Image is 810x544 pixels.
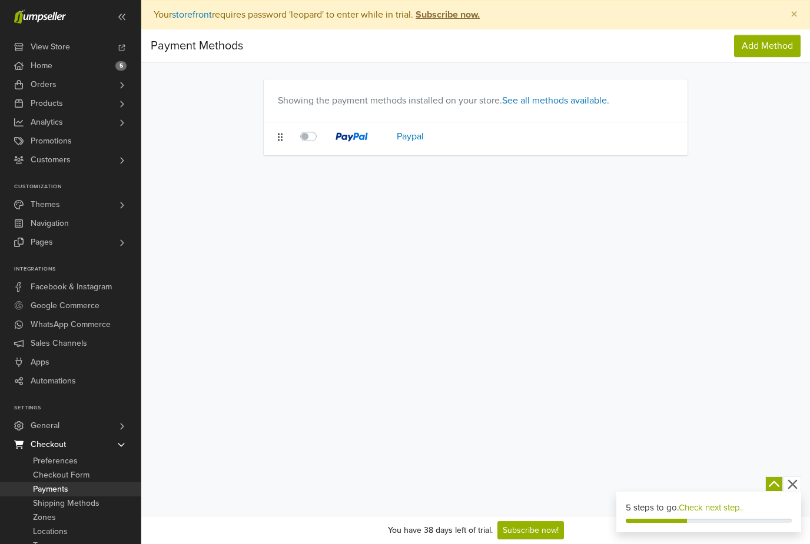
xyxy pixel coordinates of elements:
[742,40,793,52] span: Add Method
[33,496,99,510] span: Shipping Methods
[416,9,480,21] strong: Subscribe now.
[31,372,76,391] span: Automations
[115,61,127,71] span: 5
[31,233,53,252] span: Pages
[779,1,809,29] button: Close
[388,524,493,536] div: You have 38 days left of trial.
[31,94,63,113] span: Products
[14,266,141,273] p: Integrations
[31,334,87,353] span: Sales Channels
[33,482,68,496] span: Payments
[33,510,56,525] span: Zones
[31,435,66,454] span: Checkout
[397,131,424,142] a: Paypal
[31,75,57,94] span: Orders
[31,151,71,169] span: Customers
[31,113,63,132] span: Analytics
[31,296,99,315] span: Google Commerce
[14,405,141,412] p: Settings
[502,95,609,106] a: See all methods available.
[31,315,111,334] span: WhatsApp Commerce
[791,6,798,23] span: ×
[31,195,60,214] span: Themes
[151,34,243,58] div: Payment Methods
[31,214,69,233] span: Navigation
[31,132,72,151] span: Promotions
[31,38,70,56] span: View Store
[626,501,792,515] div: 5 steps to go.
[679,502,742,513] a: Check next step.
[336,132,368,142] img: paypal.svg
[172,9,212,21] a: storefront
[31,353,49,372] span: Apps
[31,416,59,435] span: General
[497,521,564,539] a: Subscribe now!
[31,278,112,296] span: Facebook & Instagram
[31,56,52,75] span: Home
[33,468,89,482] span: Checkout Form
[413,9,480,21] a: Subscribe now.
[33,525,68,539] span: Locations
[278,95,609,106] span: Showing the payment methods installed on your store.
[734,35,801,57] button: Add Method
[33,454,78,468] span: Preferences
[14,183,141,191] p: Customization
